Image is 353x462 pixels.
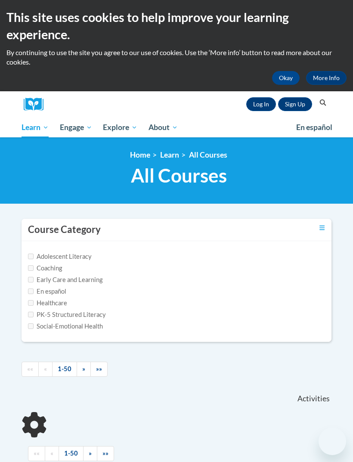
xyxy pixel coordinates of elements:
[149,122,178,133] span: About
[143,118,183,137] a: About
[28,310,106,319] label: PK-5 Structured Literacy
[319,428,346,455] iframe: Button to launch messaging window
[45,446,59,461] a: Previous
[77,362,91,377] a: Next
[82,365,85,372] span: »
[102,450,108,457] span: »»
[27,365,33,372] span: ««
[130,150,150,159] a: Home
[28,252,92,261] label: Adolescent Literacy
[96,365,102,372] span: »»
[89,450,92,457] span: »
[28,322,103,331] label: Social-Emotional Health
[44,365,47,372] span: «
[28,288,34,294] input: Checkbox for Options
[52,362,77,377] a: 1-50
[97,446,114,461] a: End
[60,122,92,133] span: Engage
[15,118,338,137] div: Main menu
[28,254,34,259] input: Checkbox for Options
[316,98,329,108] button: Search
[297,394,330,403] span: Activities
[272,71,300,85] button: Okay
[28,265,34,271] input: Checkbox for Options
[24,98,50,111] img: Logo brand
[28,312,34,317] input: Checkbox for Options
[278,97,312,111] a: Register
[6,9,347,43] h2: This site uses cookies to help improve your learning experience.
[189,150,227,159] a: All Courses
[28,300,34,306] input: Checkbox for Options
[28,275,102,285] label: Early Care and Learning
[16,118,54,137] a: Learn
[24,98,50,111] a: Cox Campus
[28,287,66,296] label: En español
[38,362,53,377] a: Previous
[90,362,108,377] a: End
[50,450,53,457] span: «
[22,122,49,133] span: Learn
[28,277,34,282] input: Checkbox for Options
[97,118,143,137] a: Explore
[22,362,39,377] a: Begining
[28,298,67,308] label: Healthcare
[54,118,98,137] a: Engage
[83,446,97,461] a: Next
[160,150,179,159] a: Learn
[291,118,338,136] a: En español
[131,164,227,187] span: All Courses
[34,450,40,457] span: ««
[296,123,332,132] span: En español
[28,223,101,236] h3: Course Category
[319,223,325,233] a: Toggle collapse
[103,122,137,133] span: Explore
[246,97,276,111] a: Log In
[306,71,347,85] a: More Info
[6,48,347,67] p: By continuing to use the site you agree to our use of cookies. Use the ‘More info’ button to read...
[28,264,62,273] label: Coaching
[28,446,45,461] a: Begining
[28,323,34,329] input: Checkbox for Options
[59,446,84,461] a: 1-50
